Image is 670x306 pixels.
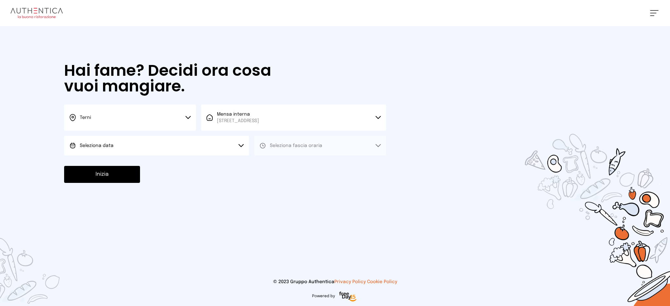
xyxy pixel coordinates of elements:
button: Inizia [64,166,140,183]
h1: Hai fame? Decidi ora cosa vuoi mangiare. [64,63,306,94]
img: logo.8f33a47.png [10,8,63,18]
button: Mensa interna[STREET_ADDRESS] [201,105,386,131]
span: Seleziona fascia oraria [270,143,322,148]
a: Privacy Policy [334,280,366,284]
span: [STREET_ADDRESS] [217,118,259,124]
span: Terni [80,115,91,120]
span: Seleziona data [80,143,114,148]
img: logo-freeday.3e08031.png [338,290,358,303]
span: Mensa interna [217,111,259,124]
a: Cookie Policy [367,280,397,284]
button: Terni [64,105,196,131]
span: Powered by [312,294,335,299]
button: Seleziona fascia oraria [254,136,386,155]
button: Seleziona data [64,136,249,155]
p: © 2023 Gruppo Authentica [10,279,660,285]
img: sticker-selezione-mensa.70a28f7.png [487,96,670,306]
